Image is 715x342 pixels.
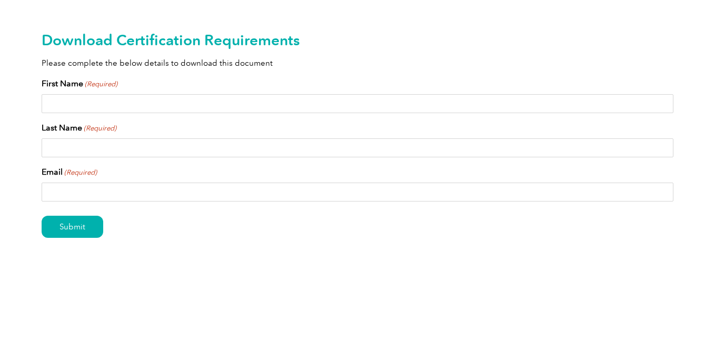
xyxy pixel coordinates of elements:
span: (Required) [83,123,117,134]
p: Please complete the below details to download this document [42,57,673,69]
span: (Required) [84,79,118,89]
label: First Name [42,77,117,90]
h2: Download Certification Requirements [42,32,673,48]
span: (Required) [64,167,97,178]
label: Last Name [42,122,116,134]
label: Email [42,166,97,178]
input: Submit [42,216,103,238]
